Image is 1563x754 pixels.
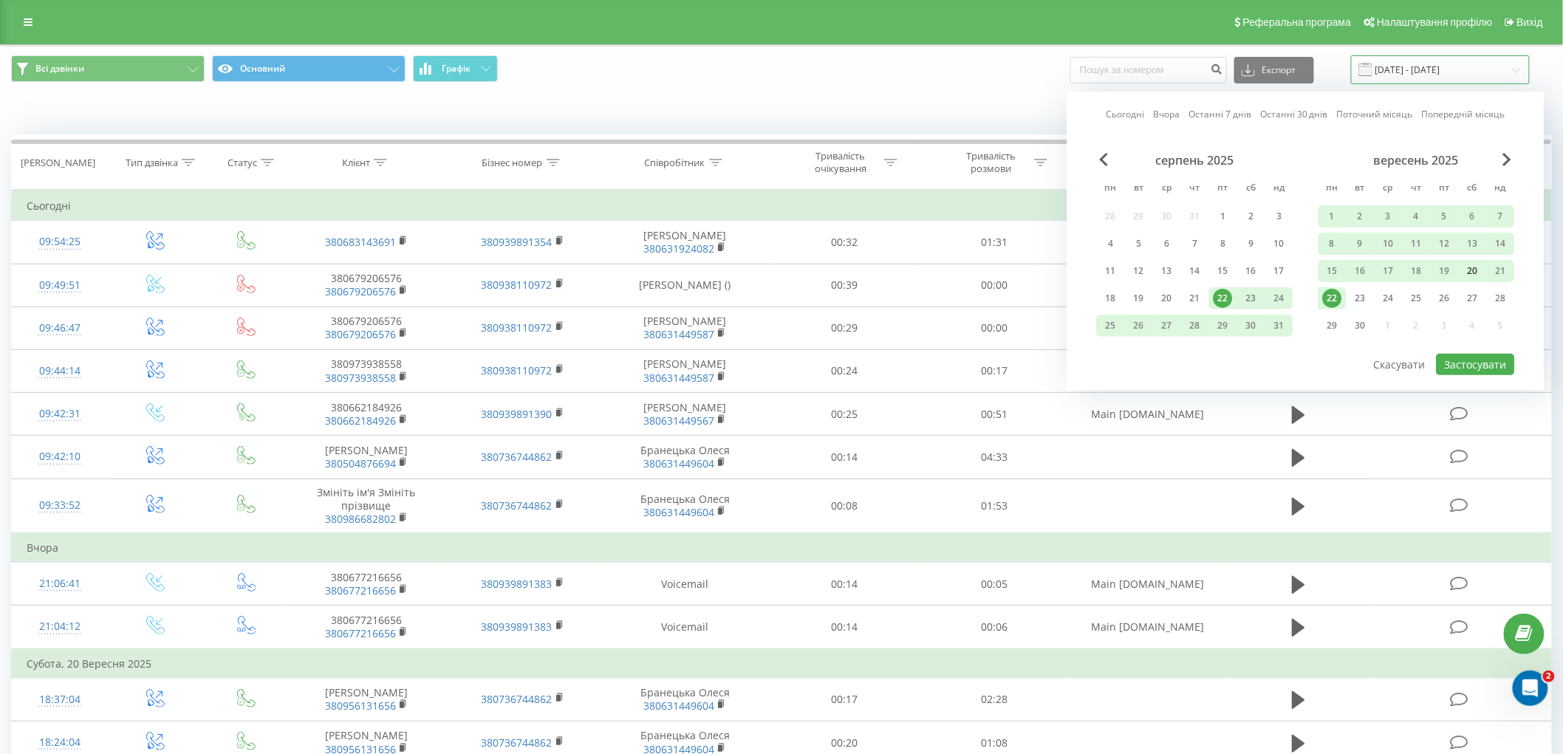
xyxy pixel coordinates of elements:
td: 00:14 [769,563,920,606]
div: пт 5 вер 2025 р. [1431,205,1459,227]
div: сб 30 серп 2025 р. [1237,315,1265,337]
td: 00:32 [769,221,920,264]
div: 21 [1186,289,1205,308]
div: 13 [1463,234,1482,253]
div: 09:54:25 [27,227,93,256]
div: 19 [1129,289,1149,308]
abbr: вівторок [1350,178,1372,200]
span: Previous Month [1100,153,1109,166]
div: 7 [1186,234,1205,253]
div: 3 [1270,207,1289,226]
span: Вихід [1517,16,1543,28]
td: 00:17 [769,678,920,721]
div: 24 [1379,289,1398,308]
div: ср 20 серп 2025 р. [1153,287,1181,309]
a: 380662184926 [325,414,396,428]
abbr: середа [1156,178,1178,200]
td: Змініть ім'я Змініть прізвище [288,479,445,533]
td: 00:29 [769,306,920,349]
div: пт 15 серп 2025 р. [1209,260,1237,282]
a: 380938110972 [482,321,553,335]
div: 26 [1435,289,1454,308]
div: вт 2 вер 2025 р. [1347,205,1375,227]
a: 380736744862 [482,736,553,750]
abbr: вівторок [1128,178,1150,200]
div: вт 26 серп 2025 р. [1125,315,1153,337]
div: сб 9 серп 2025 р. [1237,233,1265,255]
td: 00:14 [769,436,920,479]
div: 27 [1157,316,1177,335]
div: нд 31 серп 2025 р. [1265,315,1293,337]
abbr: неділя [1490,178,1512,200]
a: 380939891383 [482,577,553,591]
td: [PERSON_NAME] () [601,264,769,306]
div: пт 12 вер 2025 р. [1431,233,1459,255]
div: ср 3 вер 2025 р. [1375,205,1403,227]
div: нд 24 серп 2025 р. [1265,287,1293,309]
a: 380677216656 [325,626,396,640]
div: 25 [1101,316,1121,335]
td: Main [DOMAIN_NAME] [1070,393,1227,436]
a: Вчора [1153,107,1180,121]
div: 29 [1214,316,1233,335]
div: 6 [1157,234,1177,253]
a: 380938110972 [482,363,553,377]
a: 380956131656 [325,699,396,713]
div: 18 [1407,261,1426,281]
td: 00:08 [769,479,920,533]
a: 380938110972 [482,278,553,292]
div: 19 [1435,261,1454,281]
div: сб 20 вер 2025 р. [1459,260,1487,282]
td: 02:28 [920,678,1070,721]
td: 00:14 [769,606,920,649]
div: 1 [1214,207,1233,226]
div: 20 [1157,289,1177,308]
div: пн 25 серп 2025 р. [1097,315,1125,337]
td: 00:51 [920,393,1070,436]
div: вт 23 вер 2025 р. [1347,287,1375,309]
td: Main [DOMAIN_NAME] [1070,606,1227,649]
div: сб 23 серп 2025 р. [1237,287,1265,309]
td: Субота, 20 Вересня 2025 [12,649,1552,679]
div: вт 5 серп 2025 р. [1125,233,1153,255]
a: 380631924082 [643,241,714,256]
div: нд 7 вер 2025 р. [1487,205,1515,227]
div: ср 17 вер 2025 р. [1375,260,1403,282]
div: нд 21 вер 2025 р. [1487,260,1515,282]
td: Сьогодні [12,191,1552,221]
td: 00:24 [769,349,920,392]
div: чт 4 вер 2025 р. [1403,205,1431,227]
div: 21:04:12 [27,612,93,641]
div: Співробітник [645,157,705,169]
div: нд 14 вер 2025 р. [1487,233,1515,255]
div: Клієнт [342,157,370,169]
div: пн 4 серп 2025 р. [1097,233,1125,255]
div: ср 13 серп 2025 р. [1153,260,1181,282]
div: сб 6 вер 2025 р. [1459,205,1487,227]
div: пт 26 вер 2025 р. [1431,287,1459,309]
div: сб 16 серп 2025 р. [1237,260,1265,282]
div: 4 [1101,234,1121,253]
div: 23 [1242,289,1261,308]
a: 380736744862 [482,692,553,706]
div: Тривалість розмови [951,150,1030,175]
div: вт 30 вер 2025 р. [1347,315,1375,337]
a: 380631449587 [643,327,714,341]
a: 380631449604 [643,456,714,470]
td: 00:00 [920,264,1070,306]
div: пт 19 вер 2025 р. [1431,260,1459,282]
input: Пошук за номером [1070,57,1227,83]
span: 2 [1543,671,1555,682]
abbr: четвер [1184,178,1206,200]
div: 10 [1379,234,1398,253]
div: чт 7 серп 2025 р. [1181,233,1209,255]
a: 380631449604 [643,699,714,713]
a: 380736744862 [482,498,553,513]
div: серпень 2025 [1097,153,1293,168]
td: 380662184926 [288,393,445,436]
span: Реферальна програма [1243,16,1352,28]
td: Voicemail [601,563,769,606]
div: 15 [1214,261,1233,281]
div: пт 8 серп 2025 р. [1209,233,1237,255]
div: 21 [1491,261,1511,281]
